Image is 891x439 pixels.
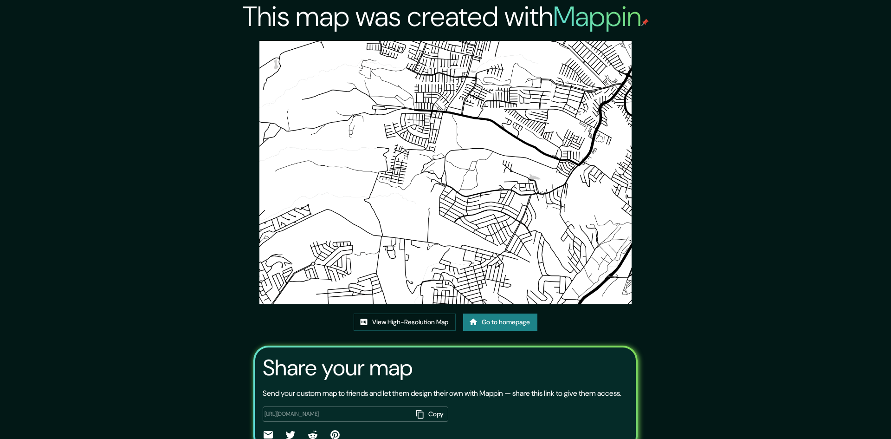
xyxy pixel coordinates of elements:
a: View High-Resolution Map [354,314,456,331]
img: created-map [259,41,632,304]
button: Copy [412,406,448,422]
p: Send your custom map to friends and let them design their own with Mappin — share this link to gi... [263,388,621,399]
img: mappin-pin [641,19,649,26]
a: Go to homepage [463,314,537,331]
iframe: Help widget launcher [808,403,881,429]
h3: Share your map [263,355,413,381]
